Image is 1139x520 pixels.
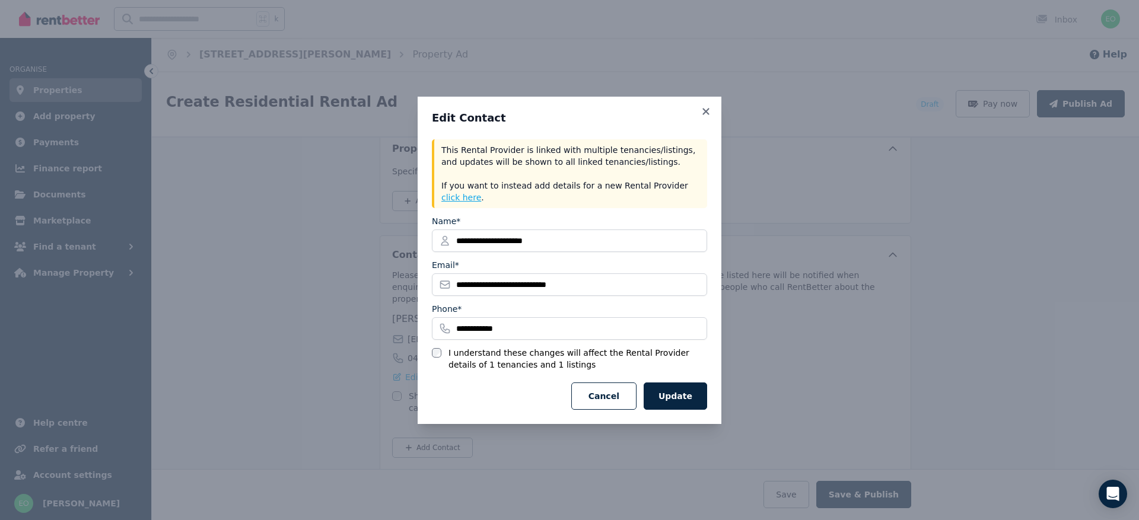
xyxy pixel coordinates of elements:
button: Update [644,382,707,410]
label: Phone* [432,303,462,315]
h3: Edit Contact [432,111,707,125]
label: I understand these changes will affect the Rental Provider details of 1 tenancies and 1 listings [448,347,707,371]
p: This Rental Provider is linked with multiple tenancies/listings, and updates will be shown to all... [441,144,700,203]
label: Name* [432,215,460,227]
div: Open Intercom Messenger [1099,480,1127,508]
label: Email* [432,259,459,271]
button: Cancel [571,382,637,410]
button: click here [441,192,481,203]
